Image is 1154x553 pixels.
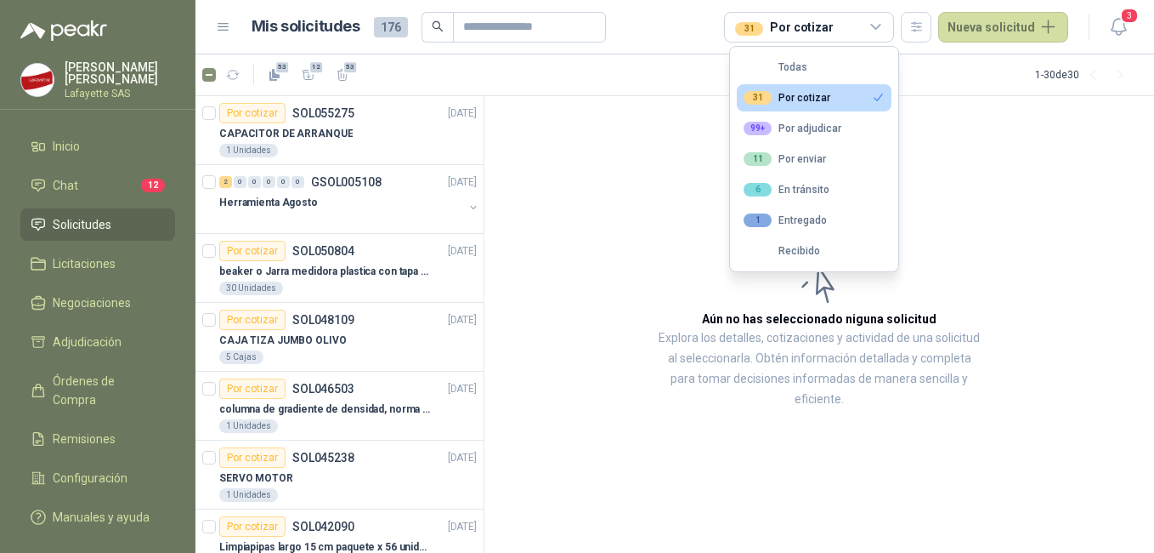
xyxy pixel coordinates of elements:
p: Explora los detalles, cotizaciones y actividad de una solicitud al seleccionarla. Obtén informaci... [654,328,984,410]
div: 6 [744,183,772,197]
a: Configuración [20,462,175,494]
span: Chat [53,176,78,195]
p: SOL046503 [292,383,354,395]
h3: Aún no has seleccionado niguna solicitud [702,310,936,328]
p: [DATE] [448,450,477,466]
p: [PERSON_NAME] [PERSON_NAME] [65,61,175,85]
span: Inicio [53,137,80,156]
span: 53 [274,60,291,74]
div: Por cotizar [735,18,833,37]
p: SOL050804 [292,245,354,257]
img: Logo peakr [20,20,107,41]
a: Manuales y ayuda [20,501,175,533]
a: Chat12 [20,169,175,202]
button: Nueva solicitud [938,12,1068,43]
div: 1 Unidades [219,419,278,433]
button: 53 [329,61,356,88]
button: 12 [295,61,322,88]
div: Por cotizar [219,241,286,261]
span: Remisiones [53,430,116,448]
div: 1 Unidades [219,144,278,157]
p: SOL045238 [292,452,354,464]
div: 31 [735,22,763,36]
span: Adjudicación [53,333,122,351]
a: Inicio [20,130,175,162]
button: 3 [1103,12,1134,43]
div: Recibido [744,245,820,257]
div: 0 [263,176,275,188]
div: Por cotizar [219,310,286,330]
div: Por cotizar [219,448,286,468]
p: [DATE] [448,174,477,191]
div: Entregado [744,214,827,227]
span: 53 [342,60,359,74]
span: Configuración [53,469,127,487]
div: Por cotizar [219,103,286,123]
button: 1Entregado [737,207,891,234]
div: 99+ [744,122,772,135]
p: Lafayette SAS [65,88,175,99]
h1: Mis solicitudes [252,14,360,39]
img: Company Logo [21,64,54,96]
span: 3 [1120,8,1139,24]
div: 5 Cajas [219,351,263,364]
a: Negociaciones [20,287,175,319]
a: Licitaciones [20,248,175,280]
a: Por cotizarSOL045238[DATE] SERVO MOTOR1 Unidades [195,441,484,510]
span: Manuales y ayuda [53,508,150,527]
button: Recibido [737,237,891,265]
a: Solicitudes [20,208,175,241]
a: Adjudicación [20,326,175,358]
div: 11 [744,152,772,166]
p: CAPACITOR DE ARRANQUE [219,126,353,142]
button: 53 [261,61,288,88]
p: SOL048109 [292,314,354,326]
div: 1 [744,214,772,227]
p: SOL042090 [292,521,354,533]
div: Por cotizar [219,379,286,399]
p: [DATE] [448,243,477,259]
span: Negociaciones [53,294,131,312]
a: Órdenes de Compra [20,365,175,416]
button: 31Por cotizar [737,84,891,111]
button: 99+Por adjudicar [737,115,891,142]
p: [DATE] [448,105,477,122]
button: 6En tránsito [737,176,891,203]
div: En tránsito [744,183,829,197]
div: 31 [744,91,772,105]
a: Por cotizarSOL055275[DATE] CAPACITOR DE ARRANQUE1 Unidades [195,96,484,165]
p: [DATE] [448,312,477,328]
div: Por cotizar [744,91,830,105]
div: 0 [291,176,304,188]
p: Herramienta Agosto [219,195,318,211]
p: GSOL005108 [311,176,382,188]
p: SERVO MOTOR [219,470,293,487]
a: Remisiones [20,423,175,455]
span: Órdenes de Compra [53,372,159,409]
div: 0 [234,176,246,188]
div: 1 Unidades [219,488,278,502]
div: 30 Unidades [219,282,283,295]
span: 12 [141,179,165,192]
span: Licitaciones [53,254,116,273]
p: columna de gradiente de densidad, norma ASTM 1505 [219,402,431,418]
div: 2 [219,176,232,188]
div: Por cotizar [219,516,286,537]
div: 1 - 30 de 30 [1035,61,1134,88]
p: CAJA TIZA JUMBO OLIVO [219,333,346,349]
span: 12 [308,60,325,74]
p: [DATE] [448,519,477,535]
a: 2 0 0 0 0 0 GSOL005108[DATE] Herramienta Agosto [219,172,480,226]
a: Por cotizarSOL050804[DATE] beaker o Jarra medidora plastica con tapa y manija30 Unidades [195,234,484,303]
button: 11Por enviar [737,145,891,173]
div: Todas [744,61,807,73]
span: Solicitudes [53,215,111,234]
span: 176 [374,17,408,37]
p: beaker o Jarra medidora plastica con tapa y manija [219,264,431,280]
a: Por cotizarSOL046503[DATE] columna de gradiente de densidad, norma ASTM 15051 Unidades [195,372,484,441]
a: Por cotizarSOL048109[DATE] CAJA TIZA JUMBO OLIVO5 Cajas [195,303,484,372]
p: SOL055275 [292,107,354,119]
span: search [432,20,444,32]
div: 0 [248,176,261,188]
p: [DATE] [448,381,477,397]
